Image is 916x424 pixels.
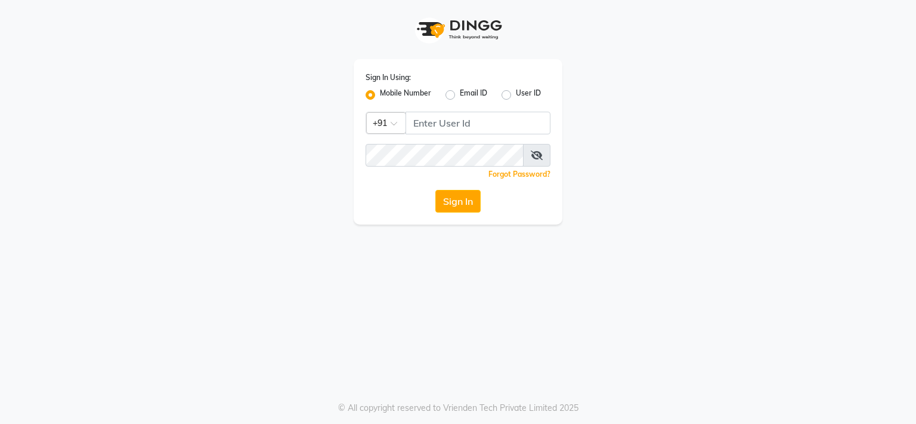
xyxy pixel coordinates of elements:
[366,144,524,167] input: Username
[488,170,550,179] a: Forgot Password?
[435,190,481,213] button: Sign In
[460,88,487,102] label: Email ID
[366,72,411,83] label: Sign In Using:
[516,88,541,102] label: User ID
[380,88,431,102] label: Mobile Number
[410,12,506,47] img: logo1.svg
[406,112,550,134] input: Username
